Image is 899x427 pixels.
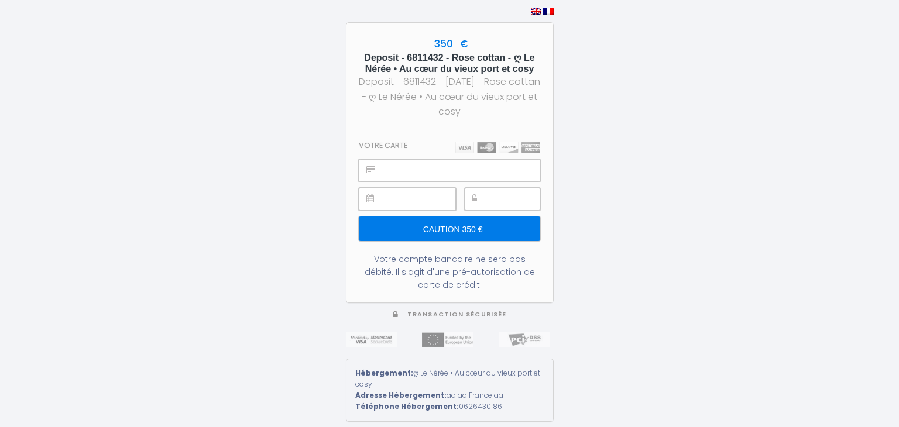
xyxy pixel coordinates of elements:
input: Caution 350 € [359,216,540,241]
div: Votre compte bancaire ne sera pas débité. Il s'agit d'une pré-autorisation de carte de crédit. [359,253,540,291]
strong: Hébergement: [355,368,413,378]
span: Transaction sécurisée [407,310,506,319]
div: 0626430186 [355,401,544,412]
img: en.png [531,8,541,15]
span: 350 € [431,37,468,51]
img: carts.png [455,142,540,153]
img: fr.png [543,8,554,15]
iframe: Secure card number input frame [385,160,539,181]
iframe: Secure CVC input frame [491,188,540,210]
iframe: Secure expiration date input frame [385,188,455,210]
div: aa aa France aa [355,390,544,401]
h3: Votre carte [359,141,407,150]
strong: Téléphone Hébergement: [355,401,459,411]
div: ღ Le Nérée • Au cœur du vieux port et cosy [355,368,544,390]
div: Deposit - 6811432 - [DATE] - Rose cottan - ღ Le Nérée • Au cœur du vieux port et cosy [357,74,543,118]
strong: Adresse Hébergement: [355,390,447,400]
h5: Deposit - 6811432 - Rose cottan - ღ Le Nérée • Au cœur du vieux port et cosy [357,52,543,74]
